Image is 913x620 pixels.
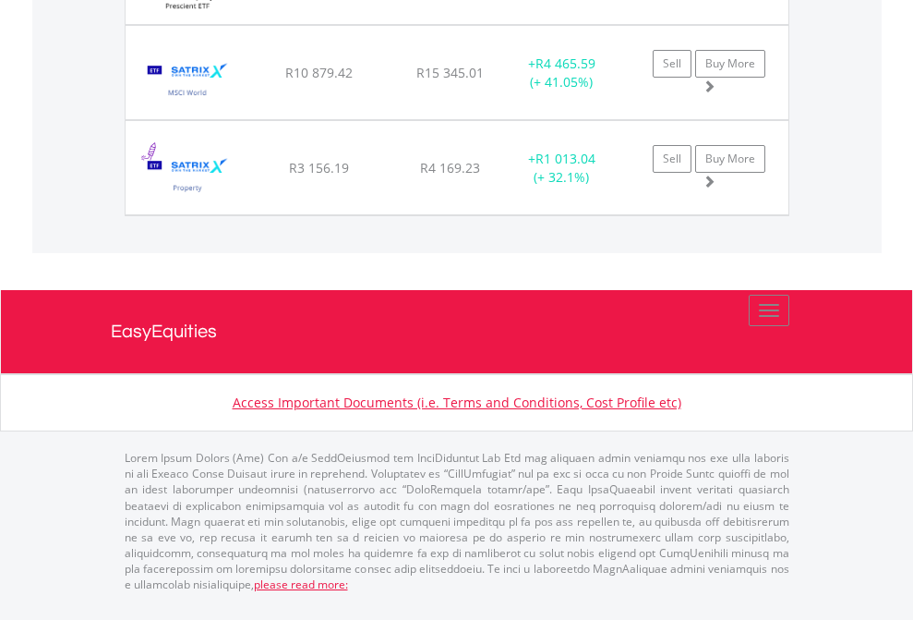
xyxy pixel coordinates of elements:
[504,55,619,91] div: + (+ 41.05%)
[416,64,484,81] span: R15 345.01
[504,150,619,187] div: + (+ 32.1%)
[695,50,765,78] a: Buy More
[535,55,595,72] span: R4 465.59
[535,150,595,167] span: R1 013.04
[695,145,765,173] a: Buy More
[125,450,789,592] p: Lorem Ipsum Dolors (Ame) Con a/e SeddOeiusmod tem InciDiduntut Lab Etd mag aliquaen admin veniamq...
[653,50,691,78] a: Sell
[233,394,681,411] a: Access Important Documents (i.e. Terms and Conditions, Cost Profile etc)
[135,144,241,210] img: EQU.ZA.STXPRO.png
[653,145,691,173] a: Sell
[285,64,353,81] span: R10 879.42
[254,577,348,592] a: please read more:
[289,159,349,176] span: R3 156.19
[135,49,241,115] img: EQU.ZA.STXWDM.png
[111,290,803,373] a: EasyEquities
[420,159,480,176] span: R4 169.23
